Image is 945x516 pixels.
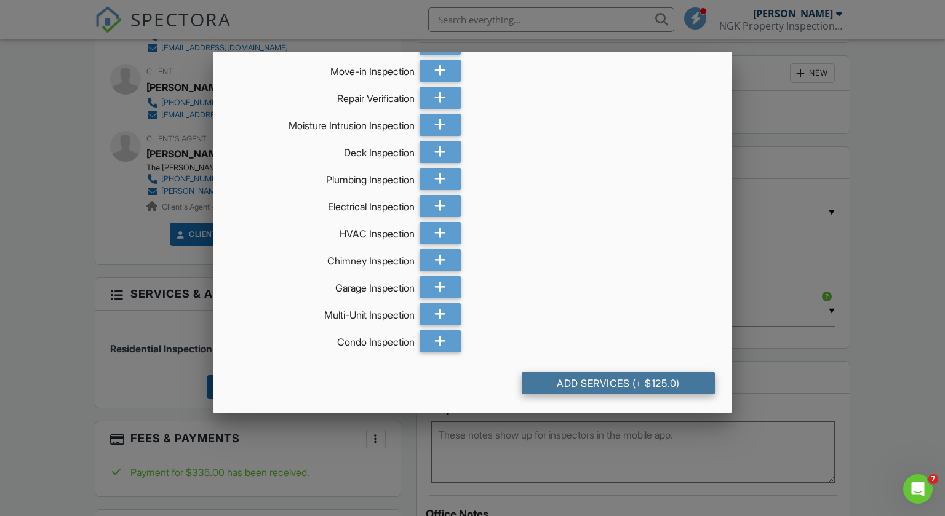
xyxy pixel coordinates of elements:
div: Moisture Intrusion Inspection [230,114,415,132]
div: Condo Inspection [230,330,415,349]
div: Electrical Inspection [230,195,415,213]
div: Chimney Inspection [230,249,415,268]
iframe: Intercom live chat [903,474,933,504]
div: HVAC Inspection [230,222,415,240]
div: Add Services (+ $125.0) [522,372,716,394]
div: Repair Verification [230,87,415,105]
div: Move-in Inspection [230,60,415,78]
div: Multi-Unit Inspection [230,303,415,322]
div: Garage Inspection [230,276,415,295]
span: 7 [928,474,938,484]
div: Plumbing Inspection [230,168,415,186]
div: Deck Inspection [230,141,415,159]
